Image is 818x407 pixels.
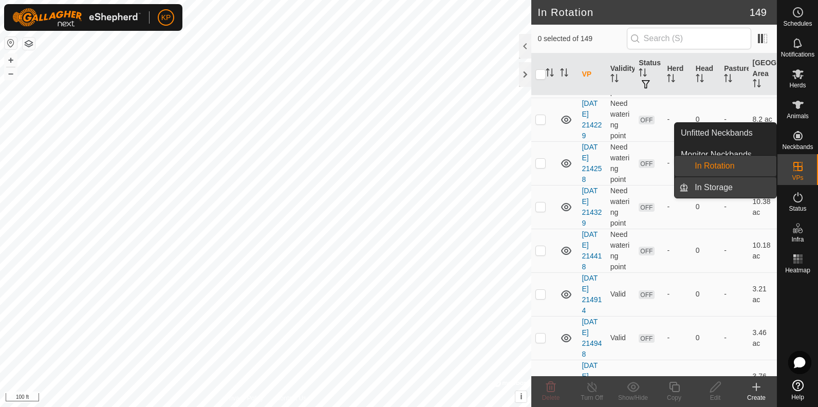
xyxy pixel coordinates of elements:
[606,229,635,272] td: Need watering point
[720,98,748,141] td: -
[692,53,720,96] th: Head
[720,53,748,96] th: Pasture
[582,187,602,227] a: [DATE] 214329
[639,159,654,168] span: OFF
[695,393,736,402] div: Edit
[753,81,761,89] p-sorticon: Activate to sort
[606,360,635,403] td: Valid
[654,393,695,402] div: Copy
[639,70,647,78] p-sorticon: Activate to sort
[792,175,803,181] span: VPs
[225,394,264,403] a: Privacy Policy
[681,127,753,139] span: Unfitted Neckbands
[695,181,733,194] span: In Storage
[736,393,777,402] div: Create
[692,185,720,229] td: 0
[720,316,748,360] td: -
[749,98,777,141] td: 8.2 ac
[777,376,818,404] a: Help
[781,51,814,58] span: Notifications
[627,28,751,49] input: Search (S)
[692,229,720,272] td: 0
[720,360,748,403] td: -
[537,6,749,18] h2: In Rotation
[667,76,675,84] p-sorticon: Activate to sort
[692,316,720,360] td: 0
[161,12,171,23] span: KP
[582,55,602,96] a: [DATE] 214147
[787,113,809,119] span: Animals
[639,203,654,212] span: OFF
[606,98,635,141] td: Need watering point
[5,67,17,80] button: –
[789,82,806,88] span: Herds
[639,247,654,255] span: OFF
[546,70,554,78] p-sorticon: Activate to sort
[749,360,777,403] td: 3.76 ac
[5,54,17,66] button: +
[791,394,804,400] span: Help
[606,272,635,316] td: Valid
[667,201,687,212] div: -
[692,360,720,403] td: 0
[667,289,687,300] div: -
[542,394,560,401] span: Delete
[582,318,602,358] a: [DATE] 214948
[689,177,776,198] a: In Storage
[582,361,602,402] a: [DATE] 214959
[639,334,654,343] span: OFF
[667,114,687,125] div: -
[578,53,606,96] th: VP
[667,332,687,343] div: -
[582,99,602,140] a: [DATE] 214229
[782,144,813,150] span: Neckbands
[749,272,777,316] td: 3.21 ac
[276,394,306,403] a: Contact Us
[610,76,619,84] p-sorticon: Activate to sort
[692,272,720,316] td: 0
[724,76,732,84] p-sorticon: Activate to sort
[791,236,804,243] span: Infra
[675,123,776,143] a: Unfitted Neckbands
[720,229,748,272] td: -
[520,392,522,401] span: i
[749,316,777,360] td: 3.46 ac
[606,316,635,360] td: Valid
[12,8,141,27] img: Gallagher Logo
[749,53,777,96] th: [GEOGRAPHIC_DATA] Area
[750,5,767,20] span: 149
[23,38,35,50] button: Map Layers
[582,274,602,314] a: [DATE] 214914
[571,393,612,402] div: Turn Off
[675,177,776,198] li: In Storage
[663,53,691,96] th: Herd
[689,156,776,176] a: In Rotation
[582,143,602,183] a: [DATE] 214258
[582,230,602,271] a: [DATE] 214418
[692,98,720,141] td: 0
[720,185,748,229] td: -
[612,393,654,402] div: Show/Hide
[675,144,776,165] a: Monitor Neckbands
[537,33,626,44] span: 0 selected of 149
[515,391,527,402] button: i
[749,229,777,272] td: 10.18 ac
[639,290,654,299] span: OFF
[720,272,748,316] td: -
[606,141,635,185] td: Need watering point
[785,267,810,273] span: Heatmap
[635,53,663,96] th: Status
[696,76,704,84] p-sorticon: Activate to sort
[681,149,752,161] span: Monitor Neckbands
[667,245,687,256] div: -
[789,206,806,212] span: Status
[639,116,654,124] span: OFF
[5,37,17,49] button: Reset Map
[675,156,776,176] li: In Rotation
[667,158,687,169] div: -
[695,160,734,172] span: In Rotation
[606,53,635,96] th: Validity
[749,185,777,229] td: 10.38 ac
